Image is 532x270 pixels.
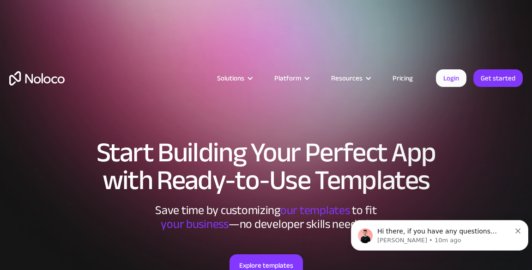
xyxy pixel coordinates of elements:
[274,72,301,84] div: Platform
[320,72,381,84] div: Resources
[206,72,263,84] div: Solutions
[9,71,65,86] a: home
[280,199,350,221] span: our templates
[9,139,523,194] h1: Start Building Your Perfect App with Ready-to-Use Templates
[381,72,424,84] a: Pricing
[473,69,523,87] a: Get started
[161,213,229,235] span: your business
[331,72,363,84] div: Resources
[127,203,405,231] div: Save time by customizing to fit ‍ —no developer skills needed.
[217,72,244,84] div: Solutions
[436,69,466,87] a: Login
[263,72,320,84] div: Platform
[347,201,532,265] iframe: Intercom notifications message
